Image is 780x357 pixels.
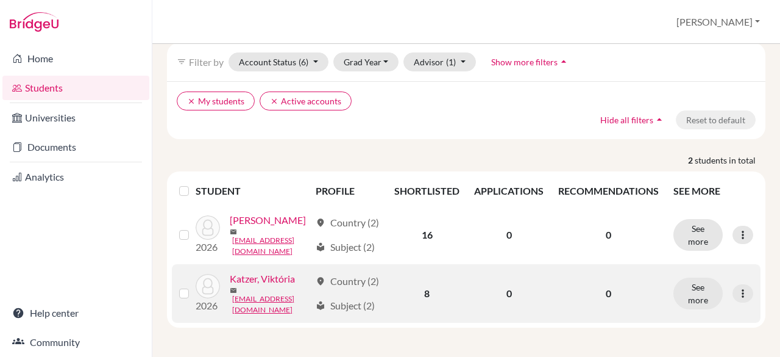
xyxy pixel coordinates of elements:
[299,57,308,67] span: (6)
[558,286,659,301] p: 0
[196,176,308,206] th: STUDENT
[688,154,695,167] strong: 2
[653,114,665,126] i: arrow_drop_up
[446,57,456,67] span: (1)
[230,213,306,228] a: [PERSON_NAME]
[316,276,325,286] span: location_on
[467,206,551,264] td: 0
[230,228,237,236] span: mail
[187,97,196,106] i: clear
[2,106,149,130] a: Universities
[316,274,379,289] div: Country (2)
[387,206,467,264] td: 16
[232,294,310,316] a: [EMAIL_ADDRESS][DOMAIN_NAME]
[387,176,467,206] th: SHORTLISTED
[491,57,558,67] span: Show more filters
[316,298,375,313] div: Subject (2)
[177,57,186,67] i: filter_list
[230,287,237,294] span: mail
[2,301,149,325] a: Help center
[316,215,379,230] div: Country (2)
[308,176,387,206] th: PROFILE
[481,52,580,71] button: Show more filtersarrow_drop_up
[676,110,756,129] button: Reset to default
[2,76,149,100] a: Students
[196,215,220,240] img: Galácz, Klára
[196,274,220,298] img: Katzer, Viktória
[387,264,467,323] td: 8
[2,165,149,189] a: Analytics
[260,92,352,110] button: clearActive accounts
[316,218,325,228] span: location_on
[403,52,476,71] button: Advisor(1)
[189,56,224,68] span: Filter by
[671,10,765,34] button: [PERSON_NAME]
[695,154,765,167] span: students in total
[10,12,58,32] img: Bridge-U
[177,92,255,110] button: clearMy students
[316,240,375,254] div: Subject (2)
[333,52,399,71] button: Grad Year
[673,278,723,309] button: See more
[2,135,149,159] a: Documents
[551,176,666,206] th: RECOMMENDATIONS
[316,242,325,252] span: local_library
[270,97,278,106] i: clear
[2,330,149,355] a: Community
[229,52,328,71] button: Account Status(6)
[673,219,723,251] button: See more
[230,272,295,286] a: Katzer, Viktória
[316,301,325,311] span: local_library
[467,264,551,323] td: 0
[467,176,551,206] th: APPLICATIONS
[590,110,676,129] button: Hide all filtersarrow_drop_up
[196,298,220,313] p: 2026
[232,235,310,257] a: [EMAIL_ADDRESS][DOMAIN_NAME]
[558,56,570,68] i: arrow_drop_up
[558,228,659,242] p: 0
[196,240,220,254] p: 2026
[600,115,653,125] span: Hide all filters
[2,46,149,71] a: Home
[666,176,760,206] th: SEE MORE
